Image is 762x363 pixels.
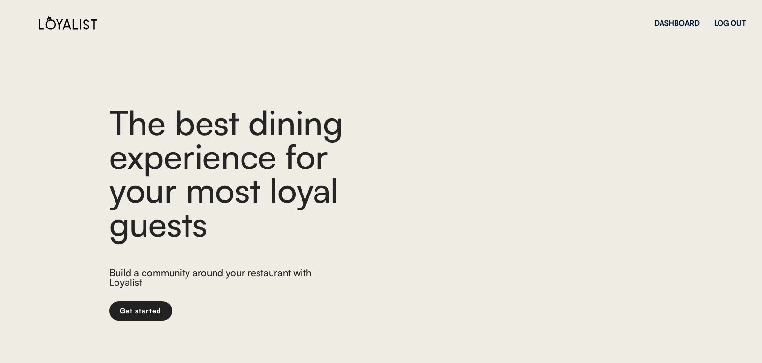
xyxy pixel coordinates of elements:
img: yH5BAEAAAAALAAAAAABAAEAAAIBRAA7 [428,77,653,350]
div: DASHBOARD [654,19,700,27]
div: LOG OUT [714,19,746,27]
div: Build a community around your restaurant with Loyalist [109,268,320,290]
img: Loyalist%20Logo%20Black.svg [39,16,97,30]
button: Get started [109,301,172,321]
div: The best dining experience for your most loyal guests [109,105,399,240]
